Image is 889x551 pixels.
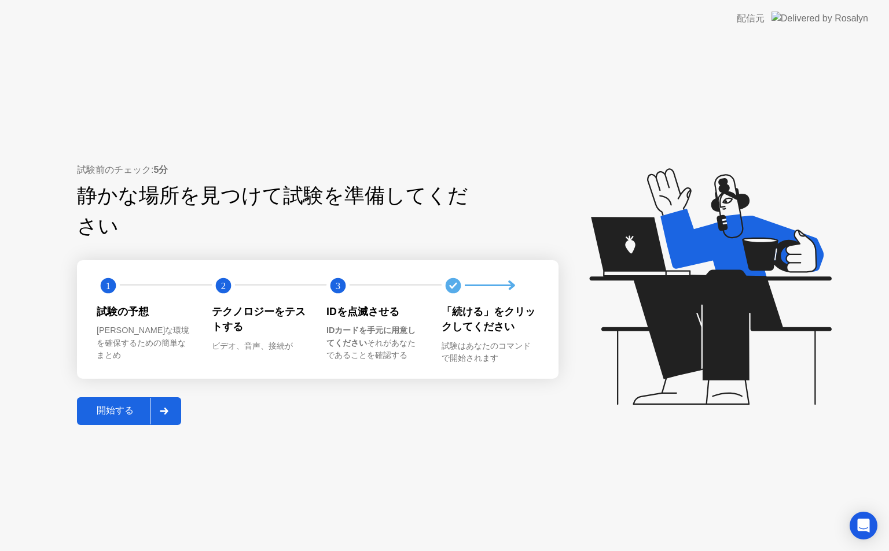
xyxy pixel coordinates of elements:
[80,405,150,417] div: 開始する
[737,12,765,25] div: 配信元
[212,304,308,335] div: テクノロジーをテストする
[212,340,308,353] div: ビデオ、音声、接続が
[850,512,877,539] div: Open Intercom Messenger
[77,397,181,425] button: 開始する
[442,304,538,335] div: 「続ける」をクリックしてください
[326,326,416,347] b: IDカードを手元に用意してください
[97,304,193,319] div: 試験の予想
[77,180,485,242] div: 静かな場所を見つけて試験を準備してください
[336,280,340,291] text: 3
[77,163,559,177] div: 試験前のチェック:
[97,324,193,362] div: [PERSON_NAME]な環境を確保するための簡単なまとめ
[772,12,868,25] img: Delivered by Rosalyn
[153,165,168,175] b: 5分
[221,280,225,291] text: 2
[442,340,538,365] div: 試験はあなたのコマンドで開始されます
[326,304,423,319] div: IDを点滅させる
[326,324,423,362] div: それがあなたであることを確認する
[106,280,111,291] text: 1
